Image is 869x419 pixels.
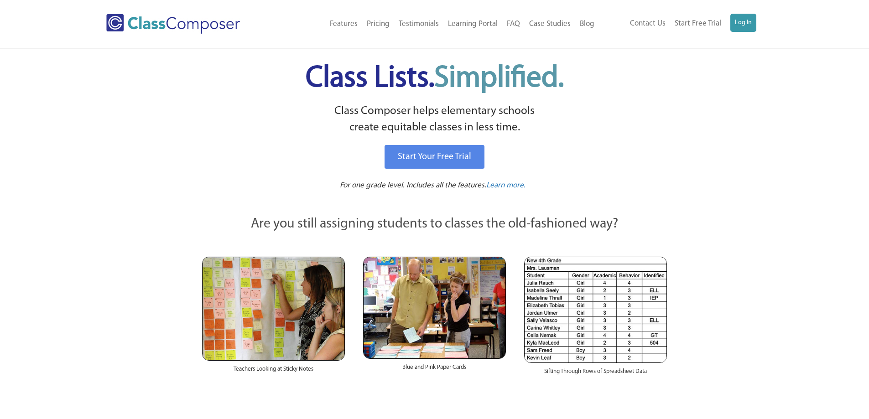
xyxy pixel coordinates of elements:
span: For one grade level. Includes all the features. [340,181,486,189]
a: Learning Portal [443,14,502,34]
nav: Header Menu [599,14,756,34]
a: Blog [575,14,599,34]
span: Simplified. [434,64,564,93]
a: FAQ [502,14,525,34]
nav: Header Menu [277,14,599,34]
a: Pricing [362,14,394,34]
a: Start Free Trial [670,14,726,34]
div: Sifting Through Rows of Spreadsheet Data [524,363,667,385]
img: Spreadsheets [524,257,667,363]
p: Are you still assigning students to classes the old-fashioned way? [202,214,667,234]
div: Blue and Pink Paper Cards [363,359,506,381]
a: Contact Us [625,14,670,34]
span: Class Lists. [306,64,564,93]
a: Log In [730,14,756,32]
p: Class Composer helps elementary schools create equitable classes in less time. [201,103,669,136]
a: Testimonials [394,14,443,34]
a: Start Your Free Trial [385,145,484,169]
img: Teachers Looking at Sticky Notes [202,257,345,361]
a: Case Studies [525,14,575,34]
span: Start Your Free Trial [398,152,471,161]
a: Features [325,14,362,34]
img: Blue and Pink Paper Cards [363,257,506,358]
div: Teachers Looking at Sticky Notes [202,361,345,383]
span: Learn more. [486,181,526,189]
a: Learn more. [486,180,526,191]
img: Class Composer [106,14,240,34]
